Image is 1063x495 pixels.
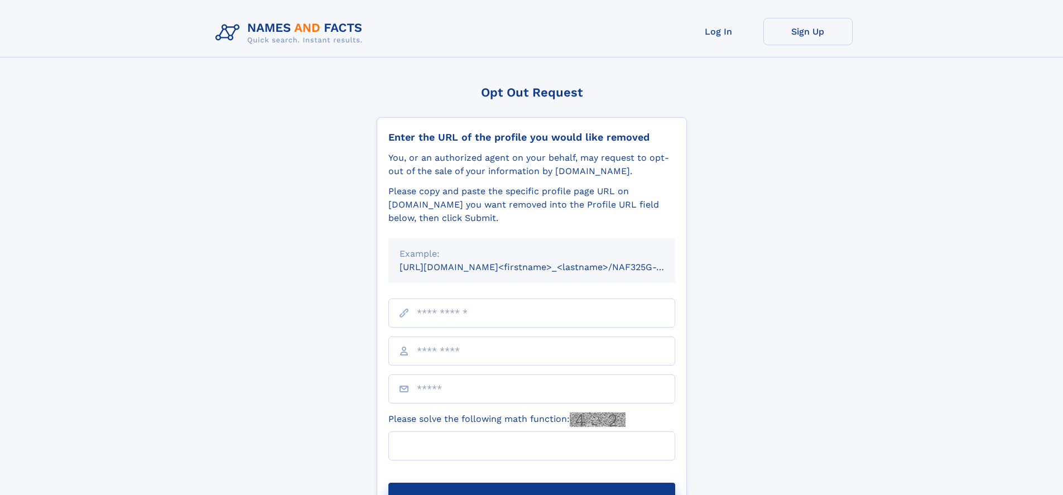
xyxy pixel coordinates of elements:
[388,151,675,178] div: You, or an authorized agent on your behalf, may request to opt-out of the sale of your informatio...
[388,185,675,225] div: Please copy and paste the specific profile page URL on [DOMAIN_NAME] you want removed into the Pr...
[388,412,626,427] label: Please solve the following math function:
[763,18,853,45] a: Sign Up
[400,262,696,272] small: [URL][DOMAIN_NAME]<firstname>_<lastname>/NAF325G-xxxxxxxx
[400,247,664,261] div: Example:
[388,131,675,143] div: Enter the URL of the profile you would like removed
[211,18,372,48] img: Logo Names and Facts
[377,85,687,99] div: Opt Out Request
[674,18,763,45] a: Log In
